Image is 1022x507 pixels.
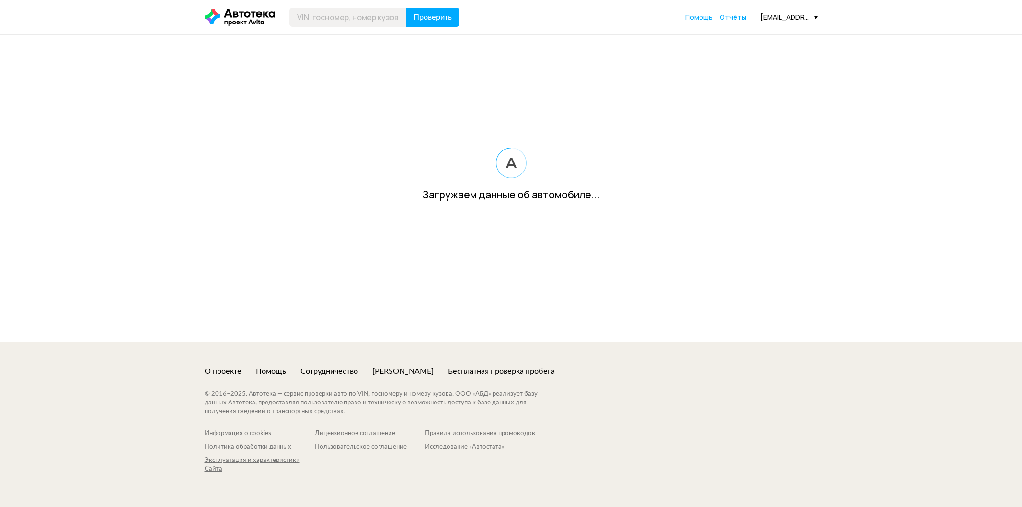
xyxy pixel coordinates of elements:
input: VIN, госномер, номер кузова [289,8,406,27]
a: Правила использования промокодов [425,429,535,438]
a: Бесплатная проверка пробега [448,366,555,377]
div: Загружаем данные об автомобиле... [422,188,600,202]
a: Исследование «Автостата» [425,443,535,451]
button: Проверить [406,8,459,27]
a: Лицензионное соглашение [315,429,425,438]
a: Пользовательское соглашение [315,443,425,451]
a: Помощь [256,366,286,377]
a: [PERSON_NAME] [372,366,434,377]
div: [EMAIL_ADDRESS][DOMAIN_NAME] [760,12,818,22]
span: Проверить [413,13,452,21]
a: Отчёты [720,12,746,22]
div: © 2016– 2025 . Автотека — сервис проверки авто по VIN, госномеру и номеру кузова. ООО «АБД» реали... [205,390,557,416]
a: Сотрудничество [300,366,358,377]
a: Эксплуатация и характеристики Сайта [205,456,315,473]
a: Информация о cookies [205,429,315,438]
a: Политика обработки данных [205,443,315,451]
a: О проекте [205,366,241,377]
a: Помощь [685,12,712,22]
